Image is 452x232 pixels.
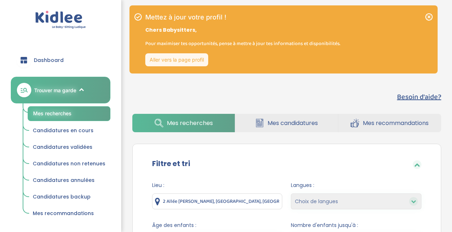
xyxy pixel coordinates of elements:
span: Nombre d'enfants jusqu'à : [291,222,421,229]
a: Dashboard [11,47,110,73]
p: Pour maximiser tes opportunités, pense à mettre à jour tes informations et disponibilités. [145,40,340,48]
span: Mes recherches [33,110,72,116]
a: Trouver ma garde [11,77,110,103]
h1: Mettez à jour votre profil ! [145,14,340,21]
img: logo.svg [35,11,86,29]
span: Mes recommandations [33,210,94,217]
span: Candidatures backup [33,193,91,200]
input: Ville ou code postale [152,193,283,209]
span: Candidatures annulées [33,177,95,184]
span: Candidatures non retenues [33,160,105,167]
a: Mes recherches [28,106,110,121]
a: Candidatures en cours [28,124,110,138]
span: Lieu : [152,182,283,189]
span: Mes recommandations [363,119,429,128]
a: Candidatures non retenues [28,157,110,171]
span: Candidatures en cours [33,127,93,134]
span: Dashboard [34,57,64,64]
a: Mes recherches [132,114,235,132]
button: Besoin d'aide? [397,92,441,102]
span: Trouver ma garde [34,86,76,94]
a: Candidatures validées [28,140,110,154]
span: Candidatures validées [33,143,92,151]
a: Mes recommandations [338,114,441,132]
a: Candidatures annulées [28,174,110,187]
a: Mes candidatures [235,114,338,132]
a: Candidatures backup [28,190,110,204]
p: Chers Babysitters, [145,26,340,34]
span: Mes recherches [167,119,213,128]
span: Âge des enfants : [152,222,283,229]
a: Aller vers la page profil [145,53,208,66]
label: Filtre et tri [152,158,190,169]
span: Langues : [291,182,421,189]
a: Mes recommandations [28,207,110,220]
span: Mes candidatures [268,119,318,128]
